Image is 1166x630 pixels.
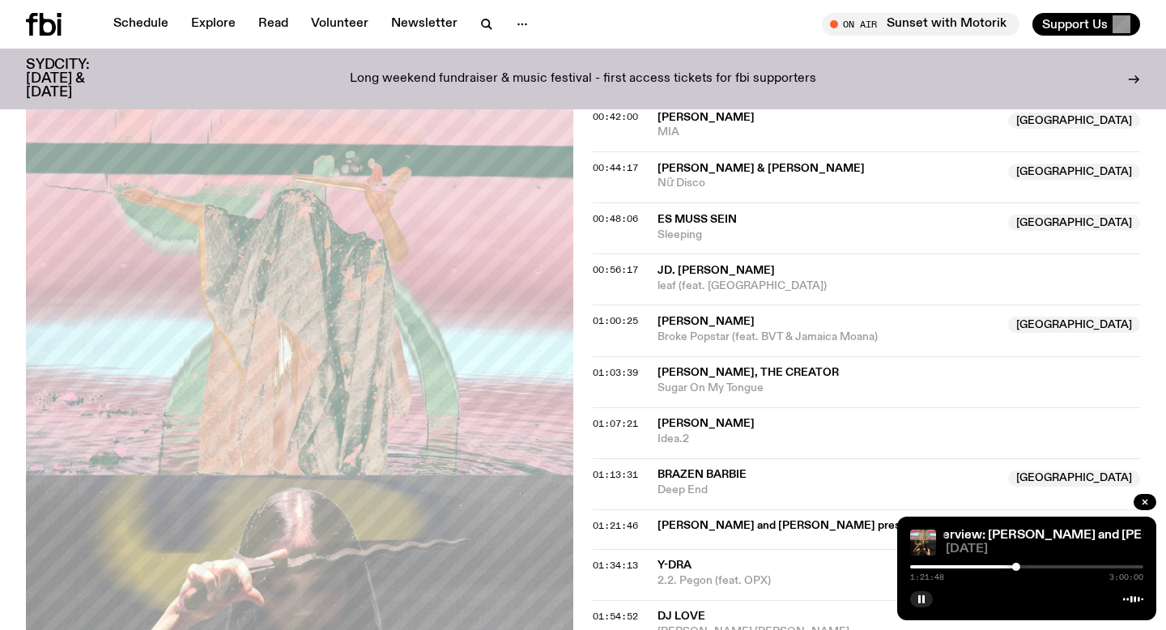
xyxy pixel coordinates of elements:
[657,176,998,191] span: Nữ Disco
[593,368,638,377] button: 01:03:39
[657,125,998,140] span: MIA
[381,13,467,36] a: Newsletter
[1008,113,1140,129] span: [GEOGRAPHIC_DATA]
[657,573,1140,589] span: 2.2. Pegon (feat. OPX)
[249,13,298,36] a: Read
[946,543,1143,556] span: [DATE]
[593,314,638,327] span: 01:00:25
[593,317,638,326] button: 01:00:25
[593,110,638,123] span: 00:42:00
[657,228,998,243] span: Sleeping
[657,432,1140,447] span: Idea.2
[593,161,638,174] span: 00:44:17
[910,573,944,581] span: 1:21:48
[104,13,178,36] a: Schedule
[593,521,638,530] button: 01:21:46
[593,519,638,532] span: 01:21:46
[593,612,638,621] button: 01:54:52
[657,279,1140,294] span: leaf (feat. [GEOGRAPHIC_DATA])
[593,212,638,225] span: 00:48:06
[593,113,638,121] button: 00:42:00
[593,468,638,481] span: 01:13:31
[657,367,839,378] span: [PERSON_NAME], The Creator
[657,112,755,123] span: [PERSON_NAME]
[657,418,755,429] span: [PERSON_NAME]
[657,214,737,225] span: Es Muss Sein
[301,13,378,36] a: Volunteer
[657,163,865,174] span: [PERSON_NAME] & [PERSON_NAME]
[1008,215,1140,231] span: [GEOGRAPHIC_DATA]
[593,266,638,275] button: 00:56:17
[593,164,638,172] button: 00:44:17
[657,316,755,327] span: [PERSON_NAME]
[1008,164,1140,180] span: [GEOGRAPHIC_DATA]
[593,610,638,623] span: 01:54:52
[593,417,638,430] span: 01:07:21
[657,330,998,345] span: Broke Popstar (feat. BVT & Jamaica Moana)
[657,611,705,622] span: DJ Love
[1008,470,1140,487] span: [GEOGRAPHIC_DATA]
[26,58,130,100] h3: SYDCITY: [DATE] & [DATE]
[822,13,1019,36] button: On AirSunset with Motorik
[593,263,638,276] span: 00:56:17
[593,470,638,479] button: 01:13:31
[1109,573,1143,581] span: 3:00:00
[593,419,638,428] button: 01:07:21
[181,13,245,36] a: Explore
[1032,13,1140,36] button: Support Us
[657,469,747,480] span: Brazen Barbie
[910,530,936,556] img: Split frame of Bhenji Ra and Karina Utomo mid performances
[1042,17,1108,32] span: Support Us
[1008,317,1140,333] span: [GEOGRAPHIC_DATA]
[657,560,692,571] span: Y-DRA
[593,215,638,223] button: 00:48:06
[657,265,775,276] span: JD. [PERSON_NAME]
[593,561,638,570] button: 01:34:13
[593,559,638,572] span: 01:34:13
[657,483,998,498] span: Deep End
[657,518,1066,534] span: [PERSON_NAME] and [PERSON_NAME] presents WETAN
[593,366,638,379] span: 01:03:39
[350,72,816,87] p: Long weekend fundraiser & music festival - first access tickets for fbi supporters
[657,381,1140,396] span: Sugar On My Tongue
